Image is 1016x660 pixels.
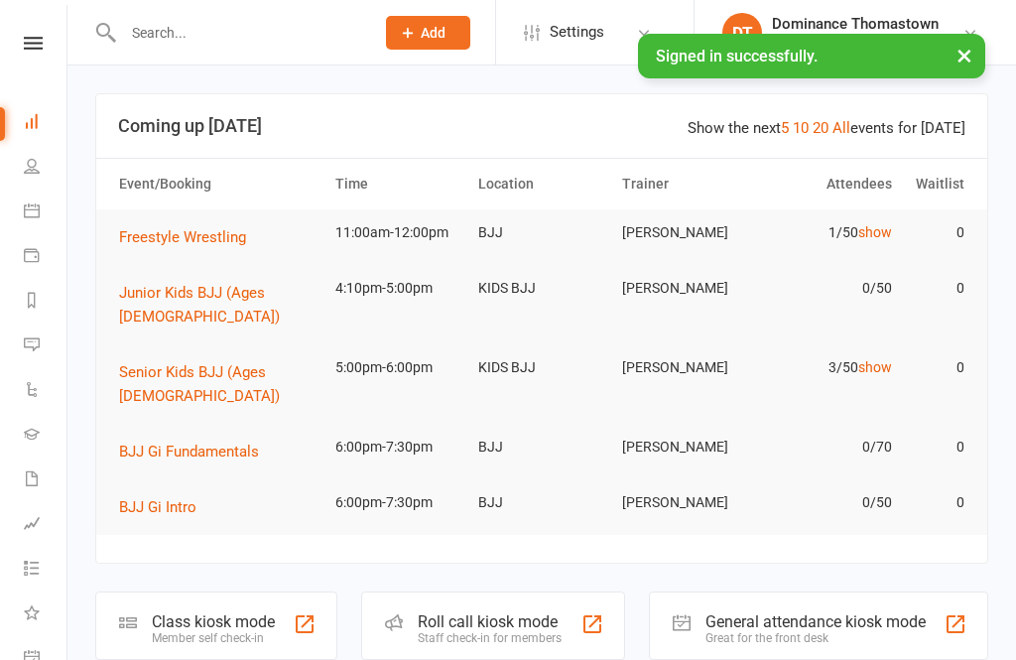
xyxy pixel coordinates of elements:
[24,280,68,325] a: Reports
[119,284,280,326] span: Junior Kids BJJ (Ages [DEMOGRAPHIC_DATA])
[418,631,562,645] div: Staff check-in for members
[418,612,562,631] div: Roll call kiosk mode
[326,424,470,470] td: 6:00pm-7:30pm
[469,265,613,312] td: KIDS BJJ
[24,503,68,548] a: Assessments
[832,119,850,137] a: All
[119,363,280,405] span: Senior Kids BJJ (Ages [DEMOGRAPHIC_DATA])
[326,265,470,312] td: 4:10pm-5:00pm
[469,209,613,256] td: BJJ
[119,498,196,516] span: BJJ Gi Intro
[119,495,210,519] button: BJJ Gi Intro
[901,479,972,526] td: 0
[24,235,68,280] a: Payments
[772,15,962,33] div: Dominance Thomastown
[119,225,260,249] button: Freestyle Wrestling
[613,265,757,312] td: [PERSON_NAME]
[901,344,972,391] td: 0
[326,344,470,391] td: 5:00pm-6:00pm
[24,191,68,235] a: Calendar
[119,443,259,461] span: BJJ Gi Fundamentals
[757,265,901,312] td: 0/50
[119,360,317,408] button: Senior Kids BJJ (Ages [DEMOGRAPHIC_DATA])
[813,119,828,137] a: 20
[119,228,246,246] span: Freestyle Wrestling
[421,25,445,41] span: Add
[901,424,972,470] td: 0
[613,344,757,391] td: [PERSON_NAME]
[469,424,613,470] td: BJJ
[326,209,470,256] td: 11:00am-12:00pm
[469,344,613,391] td: KIDS BJJ
[705,612,926,631] div: General attendance kiosk mode
[469,159,613,209] th: Location
[24,101,68,146] a: Dashboard
[550,10,604,55] span: Settings
[24,146,68,191] a: People
[757,479,901,526] td: 0/50
[901,159,972,209] th: Waitlist
[757,344,901,391] td: 3/50
[152,631,275,645] div: Member self check-in
[613,424,757,470] td: [PERSON_NAME]
[901,265,972,312] td: 0
[757,424,901,470] td: 0/70
[386,16,470,50] button: Add
[613,159,757,209] th: Trainer
[118,116,965,136] h3: Coming up [DATE]
[722,13,762,53] div: DT
[757,209,901,256] td: 1/50
[781,119,789,137] a: 5
[772,33,962,51] div: Dominance MMA Thomastown
[858,224,892,240] a: show
[326,159,470,209] th: Time
[947,34,982,76] button: ×
[613,479,757,526] td: [PERSON_NAME]
[119,281,317,329] button: Junior Kids BJJ (Ages [DEMOGRAPHIC_DATA])
[757,159,901,209] th: Attendees
[24,593,68,637] a: What's New
[656,47,818,66] span: Signed in successfully.
[705,631,926,645] div: Great for the front desk
[858,359,892,375] a: show
[793,119,809,137] a: 10
[901,209,972,256] td: 0
[152,612,275,631] div: Class kiosk mode
[326,479,470,526] td: 6:00pm-7:30pm
[117,19,360,47] input: Search...
[688,116,965,140] div: Show the next events for [DATE]
[613,209,757,256] td: [PERSON_NAME]
[469,479,613,526] td: BJJ
[119,440,273,463] button: BJJ Gi Fundamentals
[110,159,326,209] th: Event/Booking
